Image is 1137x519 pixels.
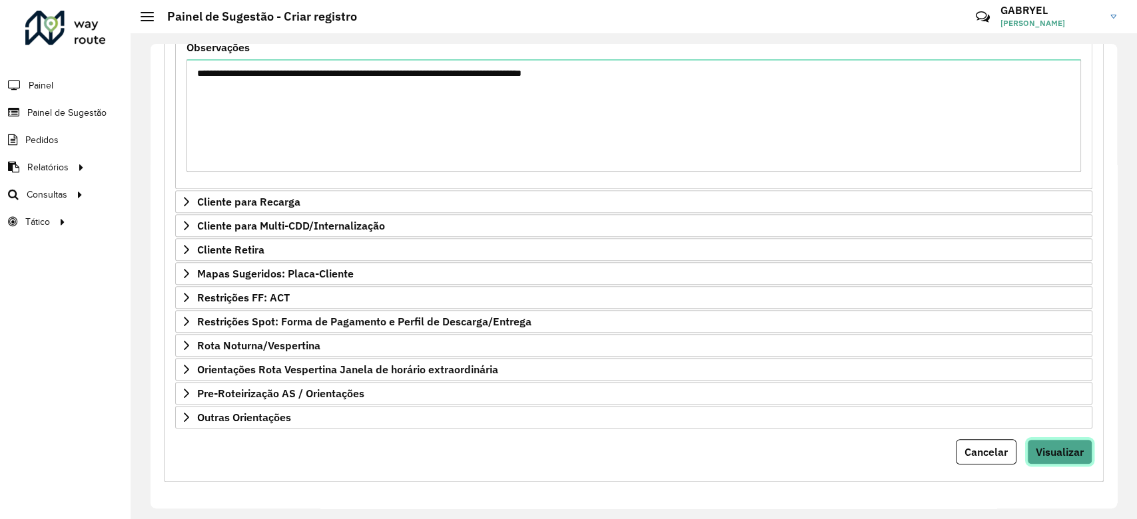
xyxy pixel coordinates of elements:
a: Rota Noturna/Vespertina [175,334,1092,357]
a: Pre-Roteirização AS / Orientações [175,382,1092,405]
a: Cliente para Multi-CDD/Internalização [175,214,1092,237]
span: Painel [29,79,53,92]
span: Tático [25,215,50,229]
label: Observações [187,39,250,55]
span: Pedidos [25,133,59,147]
span: Rota Noturna/Vespertina [197,340,320,351]
span: Cancelar [964,445,1008,458]
span: Visualizar [1036,445,1084,458]
h3: GABRYEL [1000,4,1100,17]
span: Consultas [27,188,67,202]
a: Outras Orientações [175,406,1092,429]
span: Cliente para Multi-CDD/Internalização [197,220,385,231]
a: Restrições FF: ACT [175,286,1092,309]
span: Painel de Sugestão [27,106,107,120]
button: Cancelar [956,439,1016,464]
a: Contato Rápido [968,3,997,31]
a: Orientações Rota Vespertina Janela de horário extraordinária [175,358,1092,381]
a: Mapas Sugeridos: Placa-Cliente [175,262,1092,285]
span: Pre-Roteirização AS / Orientações [197,388,364,399]
span: Orientações Rota Vespertina Janela de horário extraordinária [197,364,498,375]
span: Cliente para Recarga [197,196,300,207]
span: Restrições FF: ACT [197,292,290,303]
span: Cliente Retira [197,244,264,255]
span: Mapas Sugeridos: Placa-Cliente [197,268,354,279]
a: Restrições Spot: Forma de Pagamento e Perfil de Descarga/Entrega [175,310,1092,333]
span: Relatórios [27,160,69,174]
span: [PERSON_NAME] [1000,17,1100,29]
span: Outras Orientações [197,412,291,423]
a: Cliente Retira [175,238,1092,261]
h2: Painel de Sugestão - Criar registro [154,9,357,24]
button: Visualizar [1027,439,1092,464]
span: Restrições Spot: Forma de Pagamento e Perfil de Descarga/Entrega [197,316,532,327]
a: Cliente para Recarga [175,190,1092,213]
